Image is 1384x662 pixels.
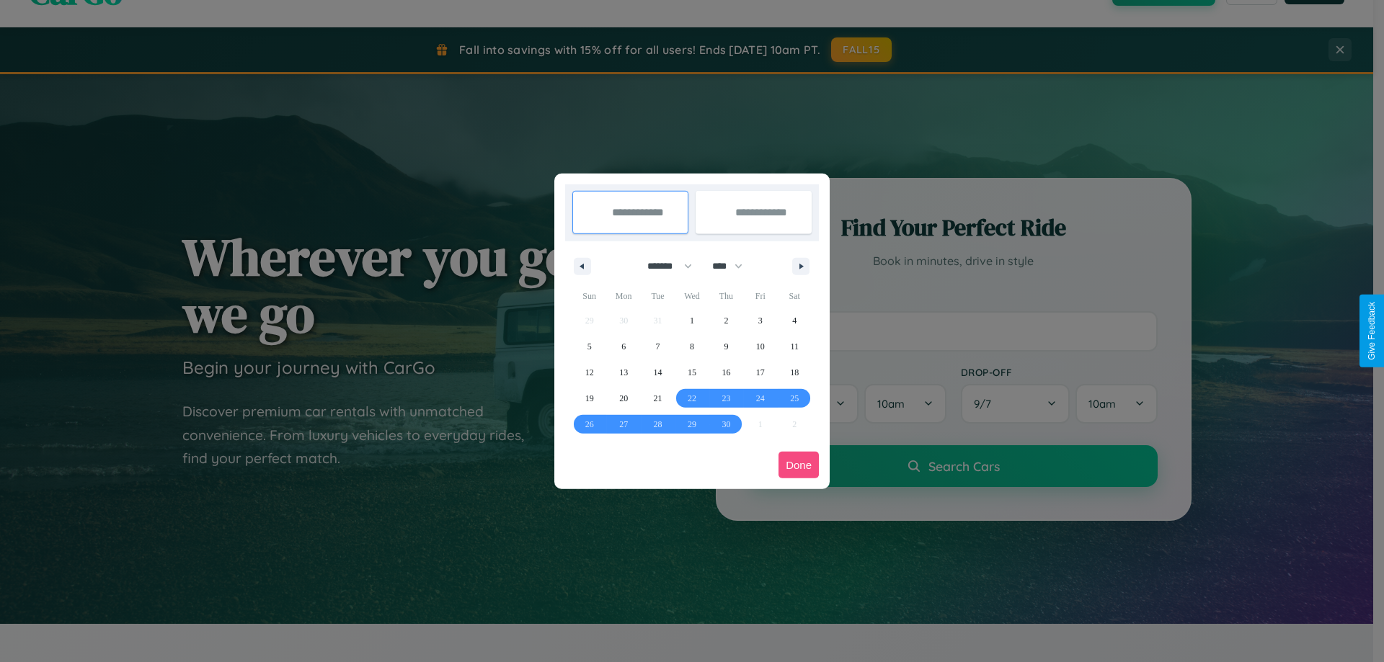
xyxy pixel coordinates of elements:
span: 26 [585,411,594,437]
button: 18 [778,359,812,385]
button: 23 [709,385,743,411]
button: 22 [675,385,709,411]
button: 21 [641,385,675,411]
span: 5 [587,334,592,359]
span: 8 [690,334,694,359]
span: 11 [790,334,799,359]
button: 8 [675,334,709,359]
button: 26 [572,411,606,437]
span: 29 [688,411,696,437]
span: 24 [756,385,765,411]
span: 1 [690,308,694,334]
button: 12 [572,359,606,385]
span: 20 [619,385,628,411]
span: 12 [585,359,594,385]
button: 3 [743,308,777,334]
button: 10 [743,334,777,359]
span: 18 [790,359,799,385]
button: 14 [641,359,675,385]
span: 27 [619,411,628,437]
span: 23 [722,385,730,411]
button: 11 [778,334,812,359]
span: 10 [756,334,765,359]
span: 6 [621,334,626,359]
button: 25 [778,385,812,411]
span: Mon [606,285,640,308]
button: 9 [709,334,743,359]
span: 9 [724,334,728,359]
span: Sat [778,285,812,308]
button: 17 [743,359,777,385]
span: 25 [790,385,799,411]
span: Fri [743,285,777,308]
button: 20 [606,385,640,411]
button: 28 [641,411,675,437]
button: 4 [778,308,812,334]
span: 28 [654,411,662,437]
button: 19 [572,385,606,411]
span: Wed [675,285,709,308]
span: 2 [724,308,728,334]
button: 24 [743,385,777,411]
button: 6 [606,334,640,359]
span: 4 [792,308,797,334]
button: 5 [572,334,606,359]
span: 15 [688,359,696,385]
span: 30 [722,411,730,437]
button: 16 [709,359,743,385]
button: Done [778,452,819,478]
span: Sun [572,285,606,308]
button: 30 [709,411,743,437]
div: Give Feedback [1367,302,1377,360]
span: Thu [709,285,743,308]
button: 15 [675,359,709,385]
span: 19 [585,385,594,411]
span: 16 [722,359,730,385]
span: 7 [656,334,660,359]
button: 29 [675,411,709,437]
button: 1 [675,308,709,334]
span: 21 [654,385,662,411]
button: 2 [709,308,743,334]
span: 3 [758,308,763,334]
button: 7 [641,334,675,359]
span: Tue [641,285,675,308]
span: 14 [654,359,662,385]
button: 13 [606,359,640,385]
span: 13 [619,359,628,385]
span: 17 [756,359,765,385]
button: 27 [606,411,640,437]
span: 22 [688,385,696,411]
